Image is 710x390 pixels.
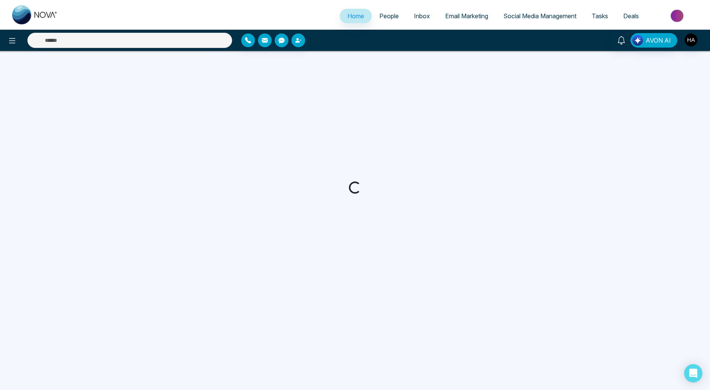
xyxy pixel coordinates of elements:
[406,9,438,23] a: Inbox
[12,5,58,24] img: Nova CRM Logo
[379,12,399,20] span: People
[438,9,496,23] a: Email Marketing
[503,12,576,20] span: Social Media Management
[496,9,584,23] a: Social Media Management
[445,12,488,20] span: Email Marketing
[630,33,677,48] button: AVON AI
[592,12,608,20] span: Tasks
[347,12,364,20] span: Home
[623,12,639,20] span: Deals
[685,33,697,46] img: User Avatar
[340,9,372,23] a: Home
[584,9,616,23] a: Tasks
[632,35,643,46] img: Lead Flow
[372,9,406,23] a: People
[650,7,705,24] img: Market-place.gif
[414,12,430,20] span: Inbox
[616,9,646,23] a: Deals
[684,364,702,382] div: Open Intercom Messenger
[646,36,671,45] span: AVON AI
